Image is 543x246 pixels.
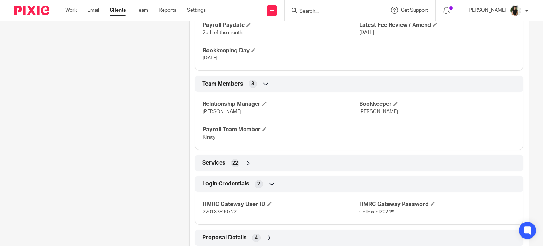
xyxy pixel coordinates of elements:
[359,22,516,29] h4: Latest Fee Review / Amend
[359,30,374,35] span: [DATE]
[203,56,217,61] span: [DATE]
[251,80,254,87] span: 3
[65,7,77,14] a: Work
[359,210,394,214] span: Cellexcel2024!*
[14,6,49,15] img: Pixie
[255,234,258,241] span: 4
[203,126,359,133] h4: Payroll Team Member
[203,22,359,29] h4: Payroll Paydate
[203,210,237,214] span: 220133890722
[87,7,99,14] a: Email
[401,8,428,13] span: Get Support
[510,5,521,16] img: Janice%20Tang.jpeg
[110,7,126,14] a: Clients
[159,7,176,14] a: Reports
[232,160,238,167] span: 22
[203,47,359,55] h4: Bookkeeping Day
[202,234,247,241] span: Proposal Details
[203,101,359,108] h4: Relationship Manager
[202,80,243,88] span: Team Members
[202,159,226,167] span: Services
[467,7,506,14] p: [PERSON_NAME]
[136,7,148,14] a: Team
[359,201,516,208] h4: HMRC Gateway Password
[203,109,241,114] span: [PERSON_NAME]
[359,109,398,114] span: [PERSON_NAME]
[203,30,243,35] span: 25th of the month
[187,7,206,14] a: Settings
[203,201,359,208] h4: HMRC Gateway User ID
[299,8,362,15] input: Search
[202,180,249,188] span: Login Credentials
[203,135,215,140] span: Kirsty
[359,101,516,108] h4: Bookkeeper
[257,181,260,188] span: 2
